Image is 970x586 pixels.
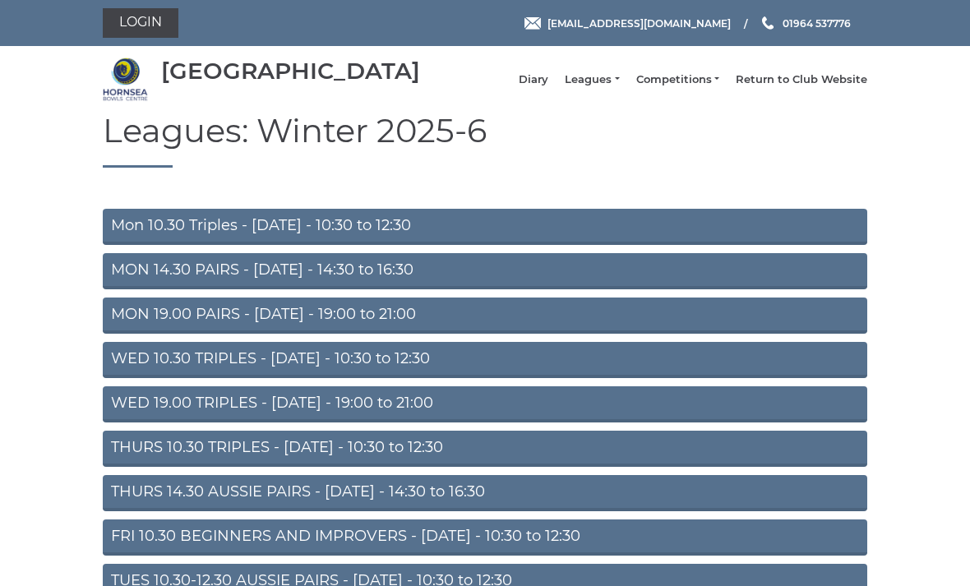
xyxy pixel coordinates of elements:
a: Mon 10.30 Triples - [DATE] - 10:30 to 12:30 [103,209,867,245]
a: MON 19.00 PAIRS - [DATE] - 19:00 to 21:00 [103,298,867,334]
a: WED 10.30 TRIPLES - [DATE] - 10:30 to 12:30 [103,342,867,378]
a: Leagues [565,72,619,87]
a: Email [EMAIL_ADDRESS][DOMAIN_NAME] [524,16,731,31]
a: Login [103,8,178,38]
span: 01964 537776 [783,16,851,29]
a: MON 14.30 PAIRS - [DATE] - 14:30 to 16:30 [103,253,867,289]
div: [GEOGRAPHIC_DATA] [161,58,420,84]
a: THURS 10.30 TRIPLES - [DATE] - 10:30 to 12:30 [103,431,867,467]
a: Phone us 01964 537776 [760,16,851,31]
a: Competitions [636,72,719,87]
a: WED 19.00 TRIPLES - [DATE] - 19:00 to 21:00 [103,386,867,422]
span: [EMAIL_ADDRESS][DOMAIN_NAME] [547,16,731,29]
a: Return to Club Website [736,72,867,87]
a: FRI 10.30 BEGINNERS AND IMPROVERS - [DATE] - 10:30 to 12:30 [103,519,867,556]
img: Phone us [762,16,774,30]
h1: Leagues: Winter 2025-6 [103,113,867,168]
img: Hornsea Bowls Centre [103,57,148,102]
a: Diary [519,72,548,87]
a: THURS 14.30 AUSSIE PAIRS - [DATE] - 14:30 to 16:30 [103,475,867,511]
img: Email [524,17,541,30]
